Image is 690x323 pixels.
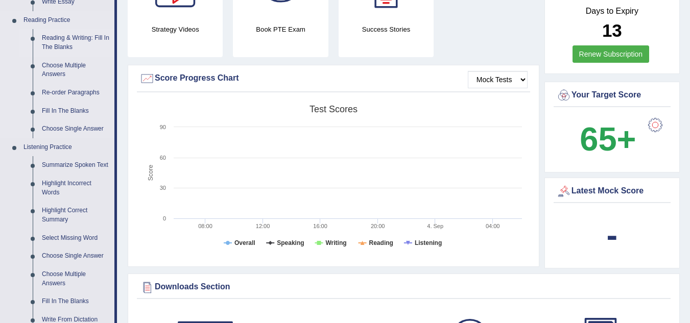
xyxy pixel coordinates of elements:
[427,223,443,229] tspan: 4. Sep
[233,24,328,35] h4: Book PTE Exam
[556,184,668,199] div: Latest Mock Score
[37,156,114,175] a: Summarize Spoken Text
[37,102,114,120] a: Fill In The Blanks
[256,223,270,229] text: 12:00
[369,239,393,246] tspan: Reading
[37,120,114,138] a: Choose Single Answer
[37,84,114,102] a: Re-order Paragraphs
[160,155,166,161] text: 60
[573,45,650,63] a: Renew Subscription
[310,104,358,114] tspan: Test scores
[147,165,154,181] tspan: Score
[37,265,114,292] a: Choose Multiple Answers
[277,239,304,246] tspan: Speaking
[556,88,668,103] div: Your Target Score
[602,20,622,40] b: 13
[371,223,385,229] text: 20:00
[234,239,255,246] tspan: Overall
[19,11,114,30] a: Reading Practice
[163,215,166,221] text: 0
[37,202,114,229] a: Highlight Correct Summary
[128,24,223,35] h4: Strategy Videos
[607,216,618,254] b: -
[37,292,114,311] a: Fill In The Blanks
[37,247,114,265] a: Choose Single Answer
[160,124,166,130] text: 90
[198,223,212,229] text: 08:00
[37,29,114,56] a: Reading & Writing: Fill In The Blanks
[139,71,528,86] div: Score Progress Chart
[37,229,114,247] a: Select Missing Word
[486,223,500,229] text: 04:00
[160,185,166,191] text: 30
[313,223,327,229] text: 16:00
[339,24,434,35] h4: Success Stories
[37,175,114,202] a: Highlight Incorrect Words
[556,7,668,16] h4: Days to Expiry
[325,239,346,246] tspan: Writing
[415,239,442,246] tspan: Listening
[580,120,636,158] b: 65+
[37,57,114,84] a: Choose Multiple Answers
[19,138,114,157] a: Listening Practice
[139,280,668,295] div: Downloads Section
